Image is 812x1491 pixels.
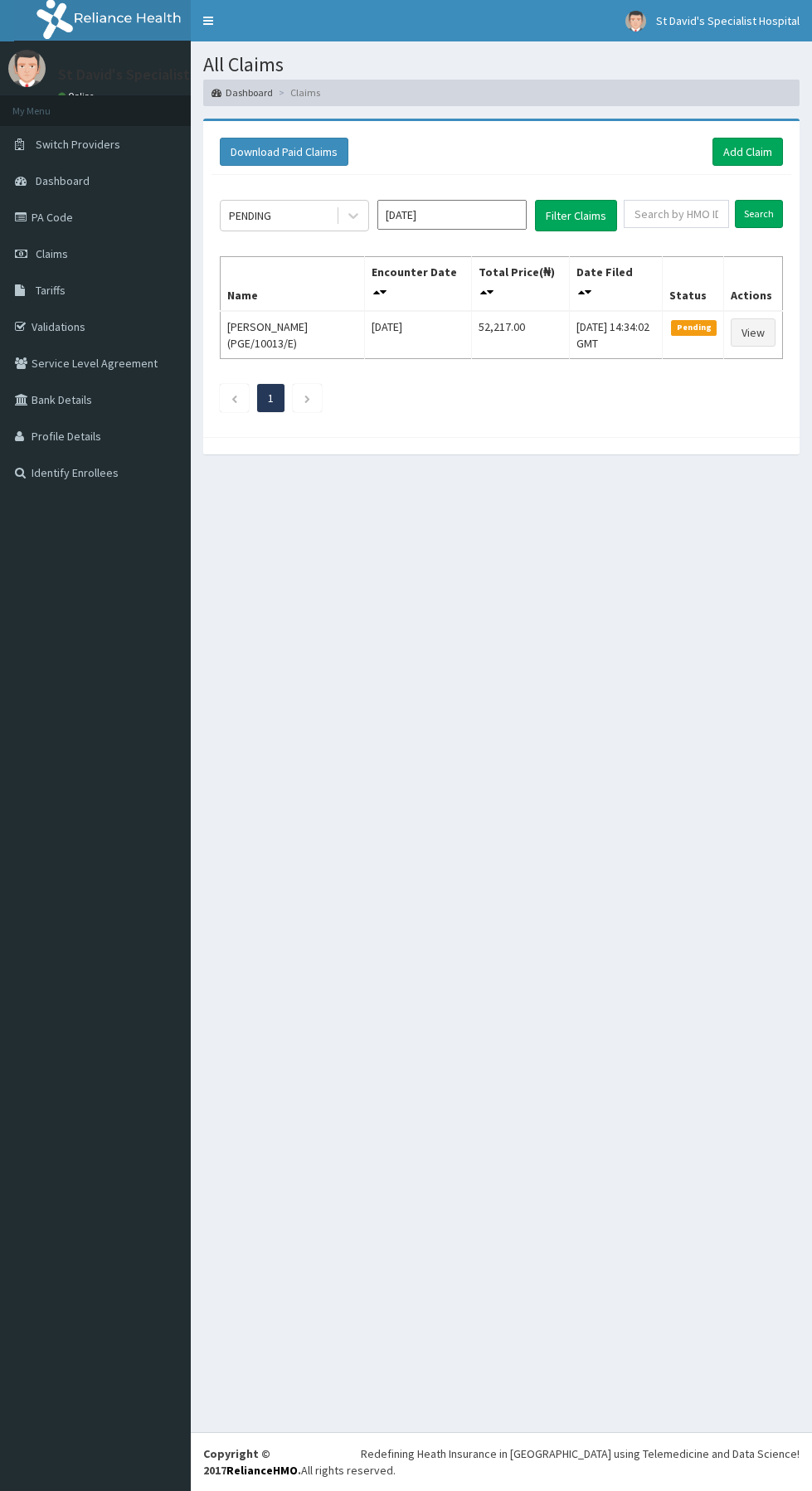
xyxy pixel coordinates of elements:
[268,391,274,406] a: Page 1 is your current page
[275,85,320,100] li: Claims
[472,311,570,359] td: 52,217.00
[625,11,646,32] img: User Image
[624,200,729,228] input: Search by HMO ID
[221,256,365,311] th: Name
[36,137,120,152] span: Switch Providers
[361,1445,800,1462] div: Redefining Heath Insurance in [GEOGRAPHIC_DATA] using Telemedicine and Data Science!
[229,207,271,224] div: PENDING
[377,200,527,230] input: Select Month and Year
[364,311,471,359] td: [DATE]
[570,256,663,311] th: Date Filed
[364,256,471,311] th: Encounter Date
[221,311,365,359] td: [PERSON_NAME] (PGE/10013/E)
[304,391,311,406] a: Next page
[663,256,724,311] th: Status
[36,283,66,298] span: Tariffs
[723,256,782,311] th: Actions
[220,138,348,166] button: Download Paid Claims
[212,85,273,100] a: Dashboard
[570,311,663,359] td: [DATE] 14:34:02 GMT
[203,1446,301,1478] strong: Copyright © 2017 .
[231,391,238,406] a: Previous page
[731,318,776,347] a: View
[535,200,617,231] button: Filter Claims
[191,1432,812,1491] footer: All rights reserved.
[8,50,46,87] img: User Image
[472,256,570,311] th: Total Price(₦)
[656,13,800,28] span: St David's Specialist Hospital
[735,200,783,228] input: Search
[36,246,68,261] span: Claims
[58,90,98,102] a: Online
[712,138,783,166] a: Add Claim
[36,173,90,188] span: Dashboard
[203,54,800,75] h1: All Claims
[226,1463,298,1478] a: RelianceHMO
[58,67,248,82] p: St David's Specialist Hospital
[671,320,717,335] span: Pending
